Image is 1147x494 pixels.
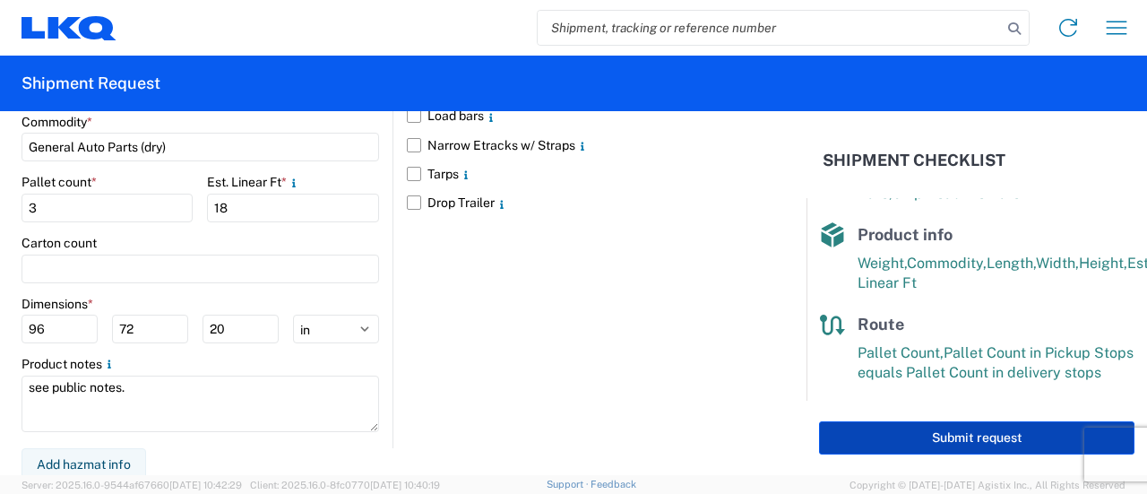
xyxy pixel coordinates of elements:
span: Pallet Count, [858,344,944,361]
span: Server: 2025.16.0-9544af67660 [22,480,242,490]
button: Add hazmat info [22,448,146,481]
label: Pallet count [22,174,97,190]
span: Product info [858,225,953,244]
span: [DATE] 10:42:29 [169,480,242,490]
input: H [203,315,279,343]
label: Est. Linear Ft [207,174,301,190]
span: Length, [987,255,1036,272]
label: Drop Trailer [407,188,763,217]
input: L [22,315,98,343]
input: Shipment, tracking or reference number [538,11,1002,45]
span: Pallet Count in Pickup Stops equals Pallet Count in delivery stops [858,344,1134,381]
label: Carton count [22,235,97,251]
a: Support [547,479,591,490]
span: Width, [1036,255,1079,272]
button: Submit request [819,421,1134,455]
span: Commodity, [907,255,987,272]
span: Height, [1079,255,1127,272]
input: W [112,315,188,343]
label: Tarps [407,160,763,188]
h2: Shipment Request [22,73,160,94]
label: Commodity [22,114,92,130]
span: Copyright © [DATE]-[DATE] Agistix Inc., All Rights Reserved [849,477,1125,493]
h2: Shipment Checklist [823,150,1005,171]
label: Dimensions [22,296,93,312]
span: [DATE] 10:40:19 [370,480,440,490]
span: Weight, [858,255,907,272]
label: Load bars [407,101,763,130]
label: Product notes [22,356,116,372]
a: Feedback [591,479,636,490]
span: Client: 2025.16.0-8fc0770 [250,480,440,490]
span: Route [858,315,904,334]
label: Narrow Etracks w/ Straps [407,131,763,160]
